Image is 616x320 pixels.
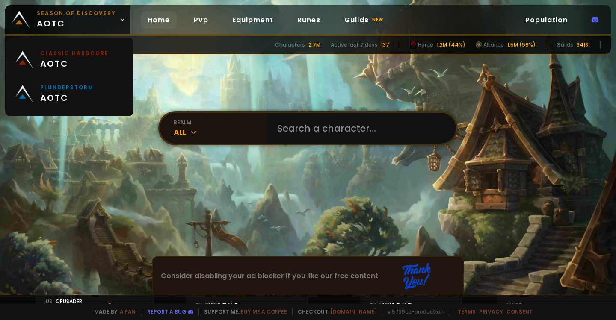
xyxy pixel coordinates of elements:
a: Consent [506,308,533,315]
div: 34181 [577,41,590,49]
img: horde [476,41,482,49]
small: Season of Discovery [37,9,116,17]
div: Living Flame [370,302,412,309]
a: Plunderstormaotc [10,77,128,111]
div: 0 % [108,302,143,320]
span: Support me, [198,308,287,316]
span: eu [370,302,376,309]
a: Buy me a coffee [240,308,287,315]
small: Classic Hardcore [40,50,109,57]
img: horde [410,41,416,49]
a: Home [141,11,177,29]
div: Active last 7 days [331,41,378,49]
div: realm [174,119,267,126]
a: Runes [290,11,327,29]
span: eu [196,302,202,309]
a: Equipment [225,11,280,29]
span: aotc [40,91,94,104]
div: 1.2M (44%) [437,41,465,49]
a: a fan [120,308,136,315]
div: Living Flame [196,302,237,309]
input: Search a character... [272,113,446,144]
small: Plunderstorm [40,84,94,91]
a: Classic Hardcoreaotc [10,43,128,77]
span: Top [472,303,486,311]
div: 137 [381,41,389,49]
div: 2.7M [308,41,320,49]
a: Population [518,11,575,29]
span: aotc [40,57,109,70]
div: All [174,126,267,138]
a: Season of Discoveryaotc [5,5,130,34]
span: v. 5735ca - production [382,308,444,316]
div: Alliance [476,41,504,49]
span: us [46,298,52,313]
small: new [370,15,385,25]
div: 1.5M (56%) [507,41,536,49]
span: Top [318,303,349,311]
a: Privacy [479,308,503,315]
a: Report a bug [147,308,187,315]
span: mage [507,302,521,309]
a: Guildsnew [338,11,392,29]
span: Top [164,303,175,311]
span: Top [10,303,25,311]
div: Consider disabling your ad blocker if you like our free content [153,257,463,295]
div: Horde [410,41,433,49]
a: [DOMAIN_NAME] [330,308,377,315]
span: aotc [37,9,116,30]
div: Crusader Strike [46,298,98,313]
div: Characters [275,41,305,49]
div: Guilds [557,41,573,49]
a: Terms [458,308,476,315]
span: Made by [89,308,136,316]
span: Checkout [292,308,377,316]
a: Pvp [187,11,215,29]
